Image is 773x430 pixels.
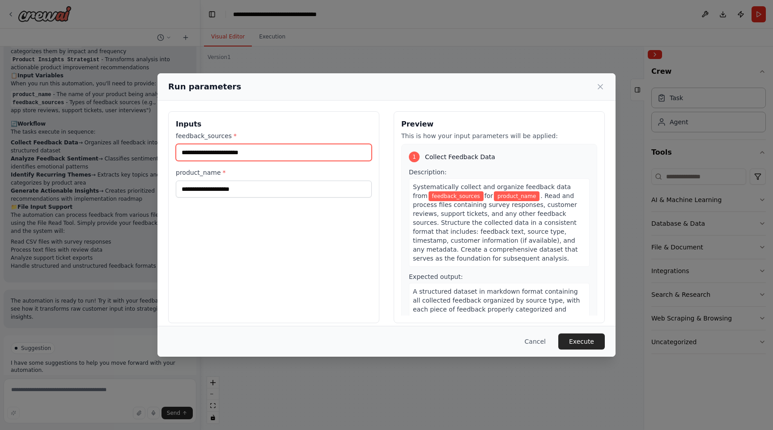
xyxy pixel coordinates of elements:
[413,183,571,199] span: Systematically collect and organize feedback data from
[168,80,241,93] h2: Run parameters
[409,152,420,162] div: 1
[176,119,372,130] h3: Inputs
[176,131,372,140] label: feedback_sources
[429,191,484,201] span: Variable: feedback_sources
[425,152,495,161] span: Collect Feedback Data
[176,168,372,177] label: product_name
[494,191,539,201] span: Variable: product_name
[401,119,597,130] h3: Preview
[409,169,446,176] span: Description:
[413,192,578,262] span: . Read and process files containing survey responses, customer reviews, support tickets, and any ...
[484,192,493,199] span: for
[558,333,605,350] button: Execute
[413,288,583,340] span: A structured dataset in markdown format containing all collected feedback organized by source typ...
[409,273,463,280] span: Expected output:
[518,333,553,350] button: Cancel
[401,131,597,140] p: This is how your input parameters will be applied:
